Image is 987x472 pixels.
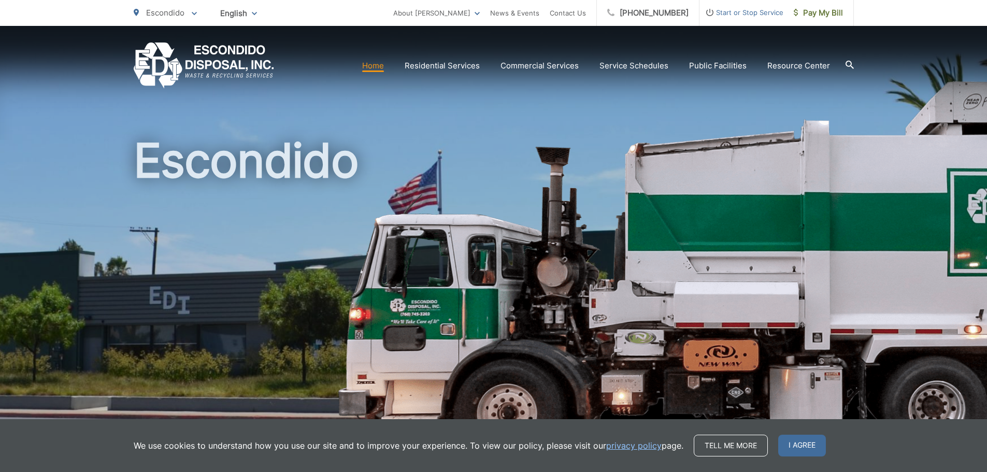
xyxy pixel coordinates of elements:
[500,60,579,72] a: Commercial Services
[362,60,384,72] a: Home
[606,439,662,452] a: privacy policy
[146,8,184,18] span: Escondido
[550,7,586,19] a: Contact Us
[134,439,683,452] p: We use cookies to understand how you use our site and to improve your experience. To view our pol...
[599,60,668,72] a: Service Schedules
[767,60,830,72] a: Resource Center
[694,435,768,456] a: Tell me more
[212,4,265,22] span: English
[794,7,843,19] span: Pay My Bill
[490,7,539,19] a: News & Events
[778,435,826,456] span: I agree
[134,135,854,463] h1: Escondido
[134,42,274,89] a: EDCD logo. Return to the homepage.
[393,7,480,19] a: About [PERSON_NAME]
[689,60,747,72] a: Public Facilities
[405,60,480,72] a: Residential Services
